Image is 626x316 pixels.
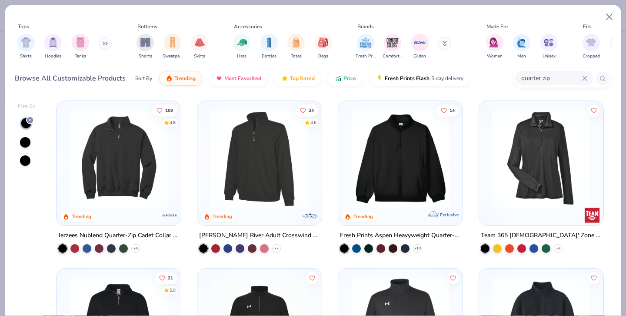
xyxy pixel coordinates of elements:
img: Women Image [489,37,499,47]
button: filter button [383,34,403,60]
img: Skirts Image [195,37,205,47]
span: 14 [450,108,455,112]
span: Hats [237,53,246,60]
img: ebaf61ba-e11e-41f3-8321-9b81d77d0529 [488,110,595,208]
div: Filter By [18,103,35,110]
div: Fresh Prints Aspen Heavyweight Quarter-Zip [340,230,461,241]
div: filter for Sweatpants [163,34,183,60]
input: Try "T-Shirt" [520,73,582,83]
div: filter for Bottles [260,34,278,60]
div: [PERSON_NAME] River Adult Crosswind Quarter Zip Sweatshirt [199,230,320,241]
img: most_fav.gif [216,75,223,82]
div: filter for Fresh Prints [356,34,376,60]
img: 564b078e-b0c3-4d5e-95c6-ae961937f311 [206,110,313,208]
button: filter button [583,34,600,60]
div: filter for Hats [233,34,250,60]
img: Hats Image [237,37,247,47]
button: Like [306,272,318,284]
div: filter for Shorts [137,34,154,60]
button: Close [601,9,618,25]
img: 517ac000-b6f3-4f17-a5f5-1807aaa6c141 [453,110,560,208]
img: Cropped Image [586,37,596,47]
img: Sweatpants Image [168,37,177,47]
div: Bottoms [137,23,157,30]
button: filter button [137,34,154,60]
button: Like [447,272,459,284]
div: Made For [486,23,508,30]
div: Tops [18,23,29,30]
span: + 6 [133,246,138,251]
div: filter for Unisex [540,34,558,60]
div: Fits [583,23,592,30]
span: Bags [318,53,328,60]
span: Women [487,53,503,60]
div: Brands [357,23,374,30]
button: Like [436,104,459,116]
button: filter button [287,34,305,60]
img: Gildan Image [413,36,426,49]
span: 24 [309,108,314,112]
img: ee1bb0ad-f885-4ace-9e62-ea7b99d68907 [347,110,454,208]
span: Fresh Prints Flash [385,75,430,82]
button: filter button [513,34,530,60]
button: Fresh Prints Flash5 day delivery [370,71,470,86]
button: Trending [159,71,202,86]
button: filter button [486,34,503,60]
button: filter button [260,34,278,60]
span: 109 [166,108,173,112]
span: Fresh Prints [356,53,376,60]
div: Team 365 [DEMOGRAPHIC_DATA]' Zone Performance Quarter-Zip [481,230,602,241]
div: Browse All Customizable Products [15,73,126,84]
span: Totes [291,53,302,60]
div: Accessories [234,23,262,30]
div: filter for Totes [287,34,305,60]
button: filter button [44,34,62,60]
div: filter for Cropped [583,34,600,60]
span: 5 day delivery [431,74,463,84]
button: filter button [356,34,376,60]
span: Gildan [413,53,426,60]
div: filter for Bags [315,34,332,60]
span: Tanks [75,53,86,60]
img: Totes Image [291,37,301,47]
div: Jerzees Nublend Quarter-Zip Cadet Collar Sweatshirt [58,230,179,241]
button: filter button [163,34,183,60]
div: 5.0 [170,287,176,293]
span: Shorts [139,53,152,60]
img: Shorts Image [140,37,150,47]
button: Most Favorited [209,71,268,86]
span: Cropped [583,53,600,60]
img: Jerzees logo [161,207,178,224]
span: + 7 [274,246,279,251]
img: f1197444-8dba-42e1-acec-a6f5df28915b [313,110,420,208]
img: Men Image [517,37,526,47]
img: Fresh Prints Image [359,36,372,49]
div: filter for Hoodies [44,34,62,60]
div: filter for Tanks [72,34,89,60]
img: flash.gif [376,75,383,82]
div: filter for Comfort Colors [383,34,403,60]
button: filter button [411,34,429,60]
span: Most Favorited [224,75,261,82]
img: Unisex Image [544,37,554,47]
img: trending.gif [166,75,173,82]
img: Charles River logo [302,207,319,224]
button: filter button [540,34,558,60]
img: Bottles Image [264,37,274,47]
button: Like [153,104,178,116]
span: 21 [168,276,173,280]
button: Like [588,104,600,116]
button: Top Rated [275,71,321,86]
div: filter for Women [486,34,503,60]
img: Team 365 logo [583,207,600,224]
span: Men [517,53,526,60]
span: Trending [174,75,196,82]
span: Bottles [262,53,276,60]
button: Like [296,104,318,116]
img: TopRated.gif [281,75,288,82]
span: Top Rated [290,75,315,82]
button: filter button [72,34,89,60]
span: Unisex [543,53,556,60]
span: + 10 [414,246,420,251]
img: Shirts Image [21,37,31,47]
